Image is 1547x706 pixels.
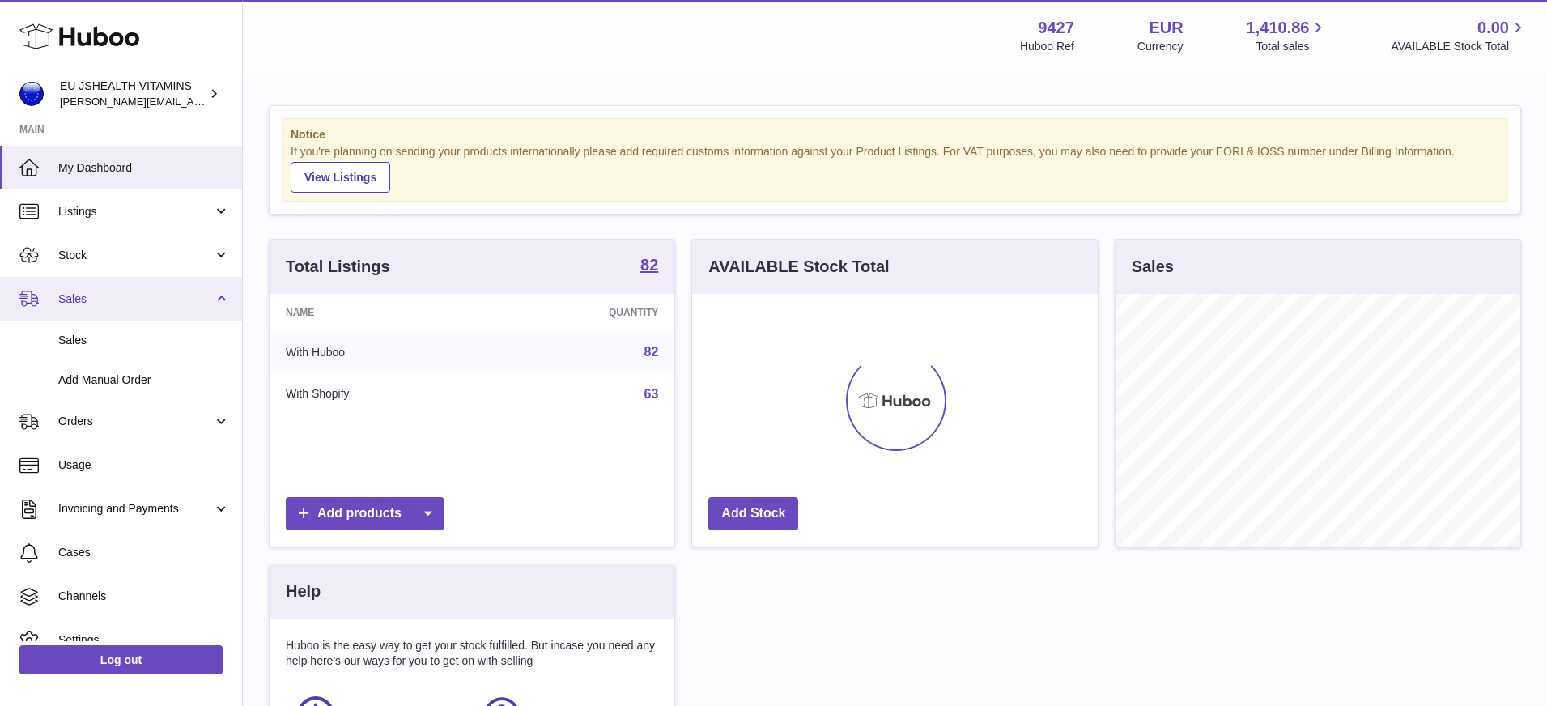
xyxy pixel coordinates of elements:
span: Channels [58,589,230,604]
h3: AVAILABLE Stock Total [708,256,889,278]
h3: Help [286,581,321,602]
span: [PERSON_NAME][EMAIL_ADDRESS][DOMAIN_NAME] [60,95,325,108]
span: Sales [58,291,213,307]
div: If you're planning on sending your products internationally please add required customs informati... [291,144,1499,193]
p: Huboo is the easy way to get your stock fulfilled. But incase you need any help here's our ways f... [286,638,658,669]
span: 1,410.86 [1247,17,1310,39]
strong: 82 [640,257,658,273]
span: Cases [58,545,230,560]
a: 0.00 AVAILABLE Stock Total [1391,17,1528,54]
div: Currency [1137,39,1184,54]
span: My Dashboard [58,160,230,176]
img: laura@jessicasepel.com [19,82,44,106]
a: Add products [286,497,444,530]
span: Orders [58,414,213,429]
strong: Notice [291,127,1499,142]
a: 82 [644,345,659,359]
a: Log out [19,645,223,674]
span: Settings [58,632,230,648]
th: Name [270,294,488,331]
span: 0.00 [1477,17,1509,39]
strong: EUR [1149,17,1183,39]
h3: Sales [1132,256,1174,278]
span: Sales [58,333,230,348]
a: View Listings [291,162,390,193]
strong: 9427 [1038,17,1074,39]
span: Invoicing and Payments [58,501,213,517]
th: Quantity [488,294,675,331]
span: Stock [58,248,213,263]
span: Add Manual Order [58,372,230,388]
div: EU JSHEALTH VITAMINS [60,79,206,109]
h3: Total Listings [286,256,390,278]
span: Usage [58,457,230,473]
td: With Huboo [270,331,488,373]
a: 82 [640,257,658,276]
span: AVAILABLE Stock Total [1391,39,1528,54]
div: Huboo Ref [1020,39,1074,54]
span: Listings [58,204,213,219]
span: Total sales [1256,39,1328,54]
a: 1,410.86 Total sales [1247,17,1328,54]
a: 63 [644,387,659,401]
a: Add Stock [708,497,798,530]
td: With Shopify [270,373,488,415]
